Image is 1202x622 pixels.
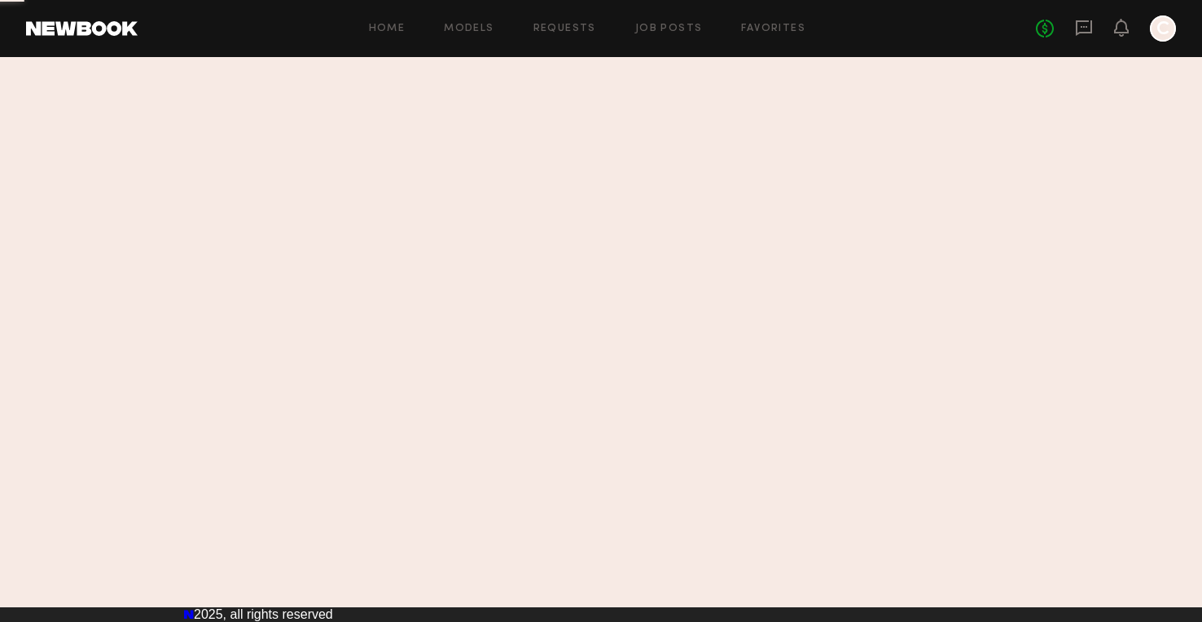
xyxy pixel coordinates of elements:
[444,24,494,34] a: Models
[1150,15,1176,42] a: C
[741,24,805,34] a: Favorites
[369,24,406,34] a: Home
[194,607,333,621] span: 2025, all rights reserved
[533,24,596,34] a: Requests
[635,24,703,34] a: Job Posts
